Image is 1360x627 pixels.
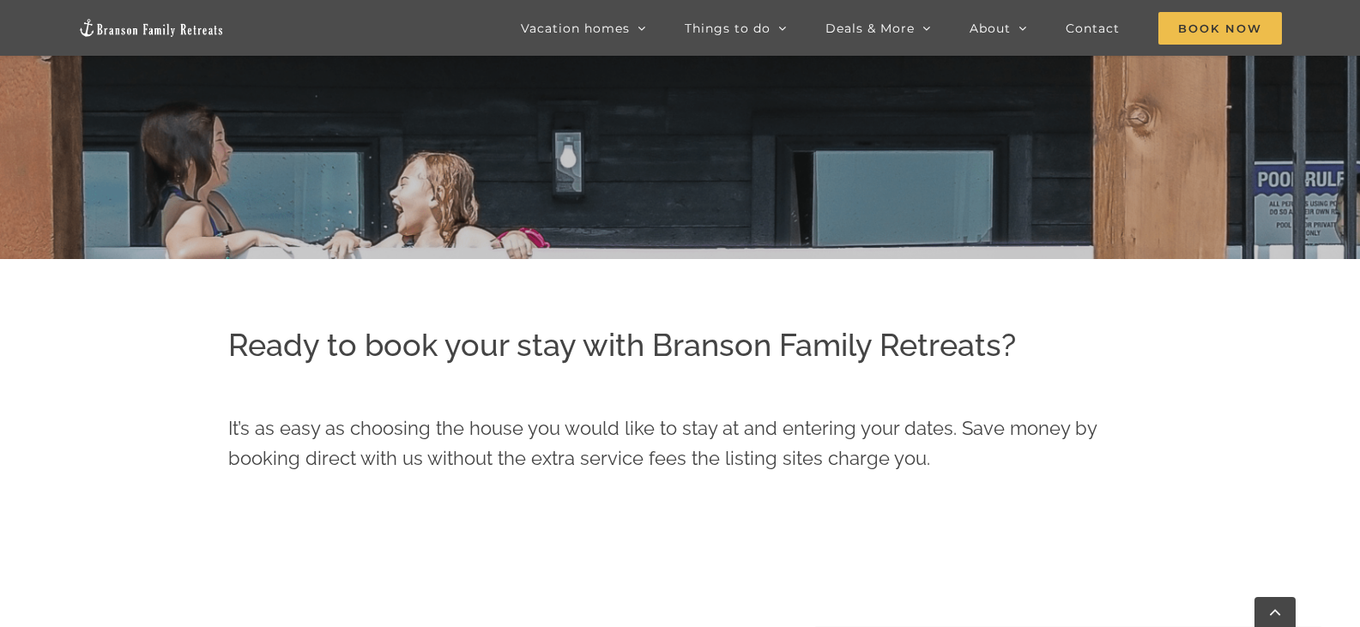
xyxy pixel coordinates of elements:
span: Contact [1066,22,1120,34]
span: Vacation homes [521,22,630,34]
img: Branson Family Retreats Logo [78,18,224,38]
span: Deals & More [825,22,915,34]
h2: Ready to book your stay with Branson Family Retreats? [228,323,1132,366]
span: Things to do [685,22,771,34]
span: About [970,22,1011,34]
span: Book Now [1158,12,1282,45]
p: It’s as easy as choosing the house you would like to stay at and entering your dates. Save money ... [228,413,1132,473]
